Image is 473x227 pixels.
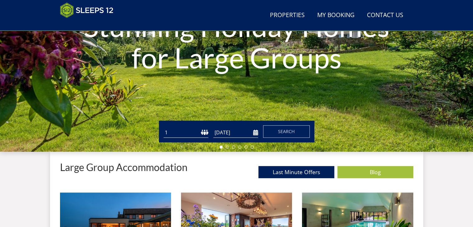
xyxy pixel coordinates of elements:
a: Contact Us [364,8,406,22]
a: Last Minute Offers [258,166,334,178]
a: Blog [337,166,413,178]
input: Arrival Date [213,127,258,138]
a: My Booking [315,8,357,22]
button: Search [263,125,310,138]
a: Properties [267,8,307,22]
p: Large Group Accommodation [60,162,188,173]
span: Search [278,128,295,134]
img: Sleeps 12 [60,2,114,18]
iframe: Customer reviews powered by Trustpilot [57,22,122,27]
